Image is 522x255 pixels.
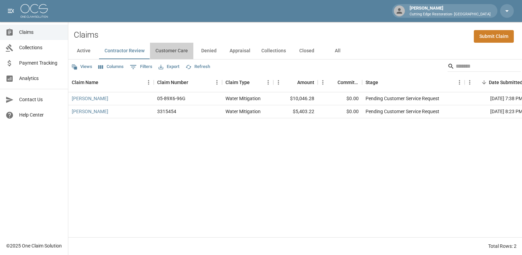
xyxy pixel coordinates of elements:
button: All [322,43,353,59]
div: Claim Number [157,73,188,92]
button: open drawer [4,4,18,18]
div: Claim Name [68,73,154,92]
button: Refresh [184,62,212,72]
span: Analytics [19,75,63,82]
p: Cutting Edge Restoration- [GEOGRAPHIC_DATA] [410,12,491,17]
button: Active [68,43,99,59]
div: 3315454 [157,108,176,115]
button: Select columns [97,62,125,72]
div: Stage [366,73,378,92]
div: Pending Customer Service Request [366,95,439,102]
button: Export [157,62,181,72]
button: Appraisal [224,43,256,59]
h2: Claims [74,30,98,40]
div: Claim Type [225,73,250,92]
div: Search [448,61,521,73]
button: Sort [288,78,297,87]
div: Amount [273,73,318,92]
div: Claim Type [222,73,273,92]
button: Sort [188,78,198,87]
button: Closed [291,43,322,59]
button: Menu [454,77,465,88]
button: Menu [143,77,154,88]
button: Menu [465,77,475,88]
span: Claims [19,29,63,36]
button: Menu [273,77,284,88]
button: Sort [250,78,259,87]
div: Claim Number [154,73,222,92]
div: $5,403.22 [273,105,318,118]
div: Committed Amount [318,73,362,92]
div: Stage [362,73,465,92]
div: Pending Customer Service Request [366,108,439,115]
a: Submit Claim [474,30,514,43]
div: Total Rows: 2 [488,243,517,250]
button: Sort [98,78,108,87]
button: Collections [256,43,291,59]
button: Sort [479,78,489,87]
div: Water Mitigation [225,108,261,115]
span: Help Center [19,111,63,119]
button: Sort [378,78,388,87]
button: Views [70,62,94,72]
button: Customer Care [150,43,193,59]
div: [PERSON_NAME] [407,5,493,17]
span: Contact Us [19,96,63,103]
button: Menu [212,77,222,88]
button: Show filters [128,62,154,72]
img: ocs-logo-white-transparent.png [20,4,48,18]
div: 05-89X6-96G [157,95,186,102]
button: Contractor Review [99,43,150,59]
div: $0.00 [318,105,362,118]
div: dynamic tabs [68,43,522,59]
button: Menu [263,77,273,88]
div: Committed Amount [338,73,359,92]
button: Sort [328,78,338,87]
div: $10,046.28 [273,92,318,105]
div: $0.00 [318,92,362,105]
a: [PERSON_NAME] [72,95,108,102]
button: Menu [318,77,328,88]
span: Payment Tracking [19,59,63,67]
span: Collections [19,44,63,51]
div: Claim Name [72,73,98,92]
a: [PERSON_NAME] [72,108,108,115]
div: Amount [297,73,314,92]
div: © 2025 One Claim Solution [6,242,62,249]
button: Denied [193,43,224,59]
div: Water Mitigation [225,95,261,102]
